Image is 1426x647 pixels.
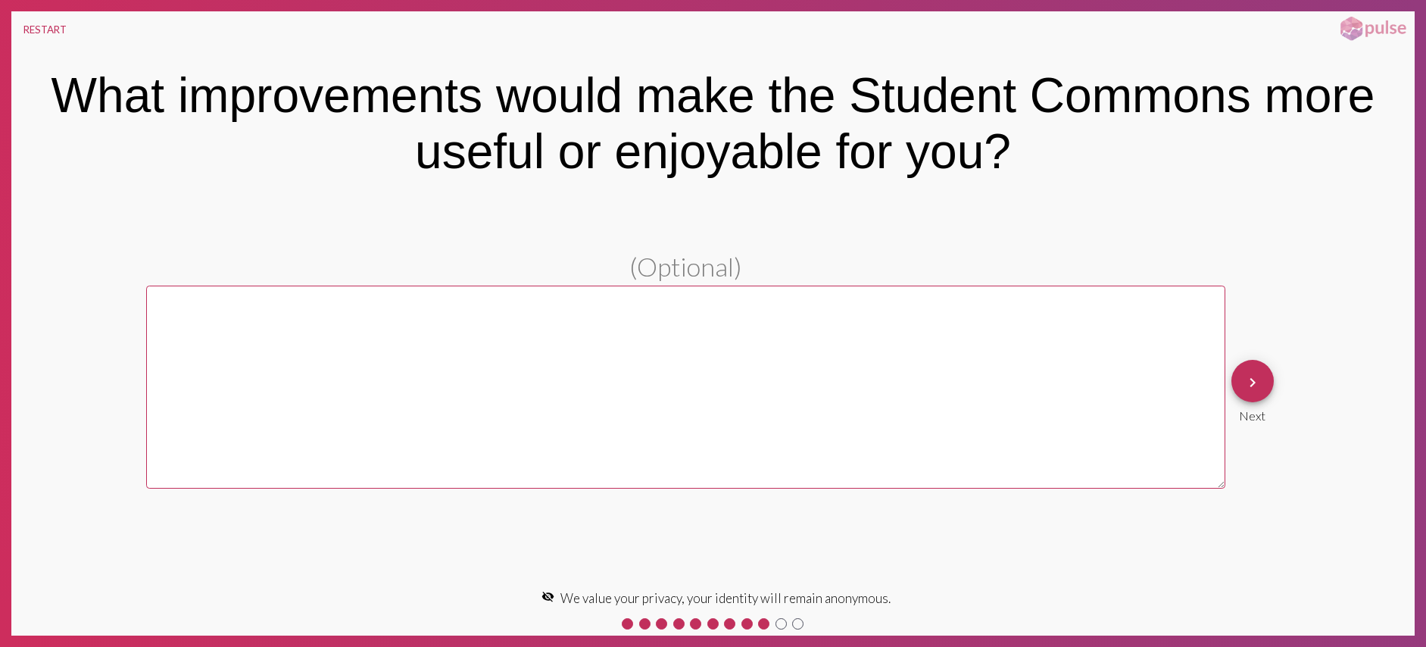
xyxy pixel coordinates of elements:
[1243,374,1262,392] mat-icon: keyboard_arrow_right
[629,251,742,282] span: (Optional)
[1231,402,1274,423] div: Next
[560,590,891,606] span: We value your privacy, your identity will remain anonymous.
[541,590,554,603] mat-icon: visibility_off
[31,67,1396,180] div: What improvements would make the Student Commons more useful or enjoyable for you?
[11,11,79,48] button: RESTART
[1335,15,1411,42] img: pulsehorizontalsmall.png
